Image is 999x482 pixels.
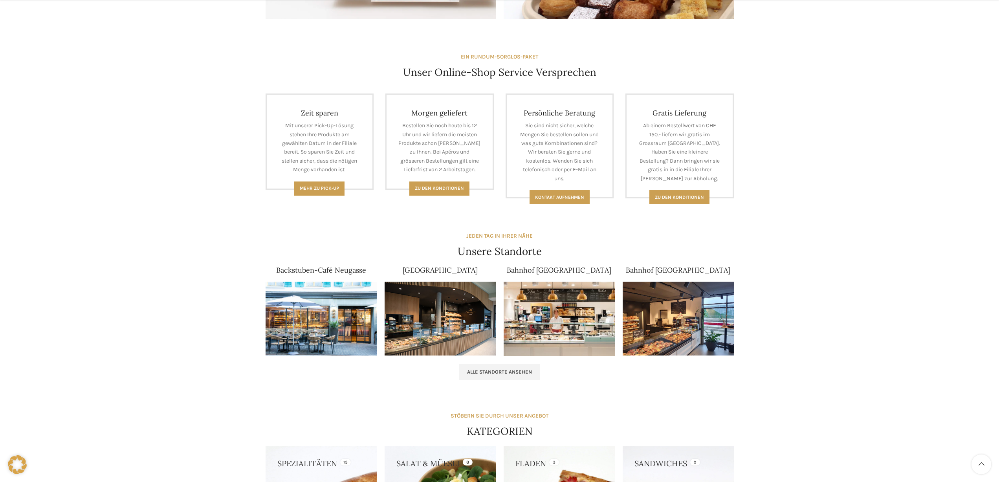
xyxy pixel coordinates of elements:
[459,364,540,380] a: Alle Standorte ansehen
[300,185,339,191] span: Mehr zu Pick-Up
[467,424,533,438] h4: KATEGORIEN
[403,266,478,275] a: [GEOGRAPHIC_DATA]
[535,194,584,200] span: Kontakt aufnehmen
[638,121,721,183] p: Ab einem Bestellwert von CHF 150.- liefern wir gratis im Grossraum [GEOGRAPHIC_DATA]. Haben Sie e...
[294,181,345,196] a: Mehr zu Pick-Up
[519,108,601,117] h4: Persönliche Beratung
[451,412,548,420] div: STÖBERN SIE DURCH UNSER ANGEBOT
[279,108,361,117] h4: Zeit sparen
[655,194,704,200] span: Zu den konditionen
[415,185,464,191] span: Zu den Konditionen
[409,181,469,196] a: Zu den Konditionen
[466,232,533,240] div: JEDEN TAG IN IHRER NÄHE
[398,121,481,174] p: Bestellen Sie noch heute bis 12 Uhr und wir liefern die meisten Produkte schon [PERSON_NAME] zu I...
[279,121,361,174] p: Mit unserer Pick-Up-Lösung stehen Ihre Produkte am gewählten Datum in der Filiale bereit. So spar...
[638,108,721,117] h4: Gratis Lieferung
[972,455,991,474] a: Scroll to top button
[467,369,532,375] span: Alle Standorte ansehen
[530,190,590,204] a: Kontakt aufnehmen
[507,266,611,275] a: Bahnhof [GEOGRAPHIC_DATA]
[403,65,596,79] h4: Unser Online-Shop Service Versprechen
[458,244,542,258] h4: Unsere Standorte
[276,266,366,275] a: Backstuben-Café Neugasse
[626,266,730,275] a: Bahnhof [GEOGRAPHIC_DATA]
[461,53,538,60] strong: EIN RUNDUM-SORGLOS-PAKET
[649,190,709,204] a: Zu den konditionen
[398,108,481,117] h4: Morgen geliefert
[519,121,601,183] p: Sie sind nicht sicher, welche Mengen Sie bestellen sollen und was gute Kombinationen sind? Wir be...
